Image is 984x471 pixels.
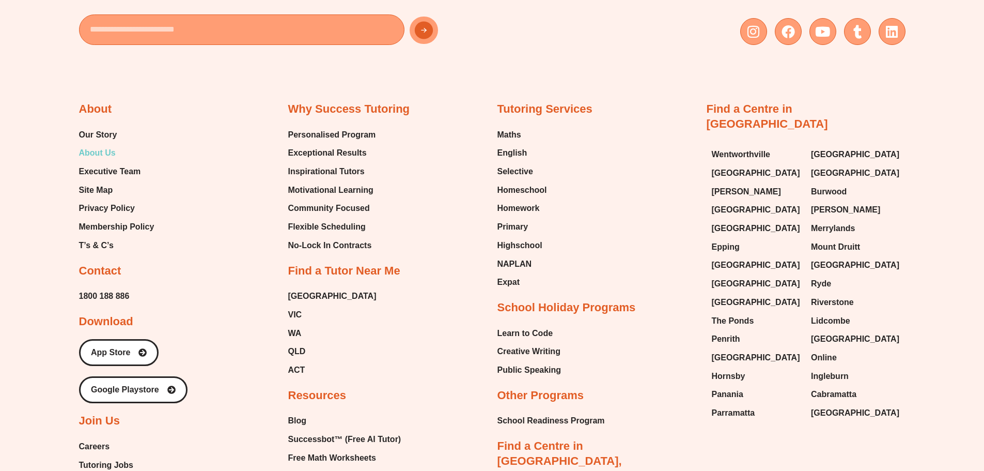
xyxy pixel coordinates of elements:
[288,127,376,143] a: Personalised Program
[712,313,801,329] a: The Ponds
[79,238,154,253] a: T’s & C’s
[811,257,900,273] a: [GEOGRAPHIC_DATA]
[79,219,154,235] span: Membership Policy
[288,164,376,179] a: Inspirational Tutors
[497,164,547,179] a: Selective
[79,145,116,161] span: About Us
[712,239,801,255] a: Epping
[79,339,159,366] a: App Store
[712,239,740,255] span: Epping
[497,256,547,272] a: NAPLAN
[79,127,117,143] span: Our Story
[79,127,154,143] a: Our Story
[79,414,120,429] h2: Join Us
[497,183,547,198] span: Homeschool
[79,238,114,253] span: T’s & C’s
[288,183,376,198] a: Motivational Learning
[288,307,377,323] a: VIC
[288,219,376,235] a: Flexible Scheduling
[811,202,880,218] span: [PERSON_NAME]
[288,183,373,198] span: Motivational Learning
[712,257,800,273] span: [GEOGRAPHIC_DATA]
[91,348,130,357] span: App Store
[712,405,755,421] span: Parramatta
[79,201,135,216] span: Privacy Policy
[712,165,801,181] a: [GEOGRAPHIC_DATA]
[288,450,412,466] a: Free Math Worksheets
[712,331,801,347] a: Penrith
[79,201,154,216] a: Privacy Policy
[79,164,141,179] span: Executive Team
[79,264,121,279] h2: Contact
[712,221,800,236] span: [GEOGRAPHIC_DATA]
[811,369,849,384] span: Ingleburn
[79,314,133,329] h2: Download
[497,326,561,341] a: Learn to Code
[811,387,900,402] a: Cabramatta
[811,221,855,236] span: Merrylands
[811,202,900,218] a: [PERSON_NAME]
[497,388,584,403] h2: Other Programs
[497,362,561,378] span: Public Speaking
[712,295,801,310] a: [GEOGRAPHIC_DATA]
[811,350,900,366] a: Online
[497,219,528,235] span: Primary
[497,102,592,117] h2: Tutoring Services
[712,147,771,162] span: Wentworthville
[811,313,900,329] a: Lidcombe
[288,413,412,429] a: Blog
[811,369,900,384] a: Ingleburn
[497,344,560,359] span: Creative Writing
[288,432,401,447] span: Successbot™ (Free AI Tutor)
[497,256,532,272] span: NAPLAN
[288,362,377,378] a: ACT
[497,219,547,235] a: Primary
[288,344,306,359] span: QLD
[288,413,307,429] span: Blog
[288,238,376,253] a: No-Lock In Contracts
[712,165,800,181] span: [GEOGRAPHIC_DATA]
[79,145,154,161] a: About Us
[811,295,900,310] a: Riverstone
[712,295,800,310] span: [GEOGRAPHIC_DATA]
[712,147,801,162] a: Wentworthville
[497,238,542,253] span: Highschool
[79,183,154,198] a: Site Map
[288,102,410,117] h2: Why Success Tutoring
[79,288,130,304] a: 1800 188 886
[288,264,400,279] h2: Find a Tutor Near Me
[91,386,159,394] span: Google Playstore
[712,331,740,347] span: Penrith
[811,184,900,200] a: Burwood
[497,326,553,341] span: Learn to Code
[712,202,801,218] a: [GEOGRAPHIC_DATA]
[79,439,168,454] a: Careers
[288,388,347,403] h2: Resources
[497,145,527,161] span: English
[497,344,561,359] a: Creative Writing
[811,165,899,181] span: [GEOGRAPHIC_DATA]
[497,164,533,179] span: Selective
[812,354,984,471] div: Chat Widget
[288,164,365,179] span: Inspirational Tutors
[712,369,745,384] span: Hornsby
[712,221,801,236] a: [GEOGRAPHIC_DATA]
[811,405,899,421] span: [GEOGRAPHIC_DATA]
[288,362,305,378] span: ACT
[288,326,302,341] span: WA
[497,275,547,290] a: Expat
[811,405,900,421] a: [GEOGRAPHIC_DATA]
[288,450,376,466] span: Free Math Worksheets
[811,221,900,236] a: Merrylands
[288,288,377,304] a: [GEOGRAPHIC_DATA]
[712,184,801,200] a: [PERSON_NAME]
[288,201,370,216] span: Community Focused
[497,300,636,315] h2: School Holiday Programs
[712,350,800,366] span: [GEOGRAPHIC_DATA]
[811,239,860,255] span: Mount Druitt
[811,147,900,162] a: [GEOGRAPHIC_DATA]
[288,145,367,161] span: Exceptional Results
[497,238,547,253] a: Highschool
